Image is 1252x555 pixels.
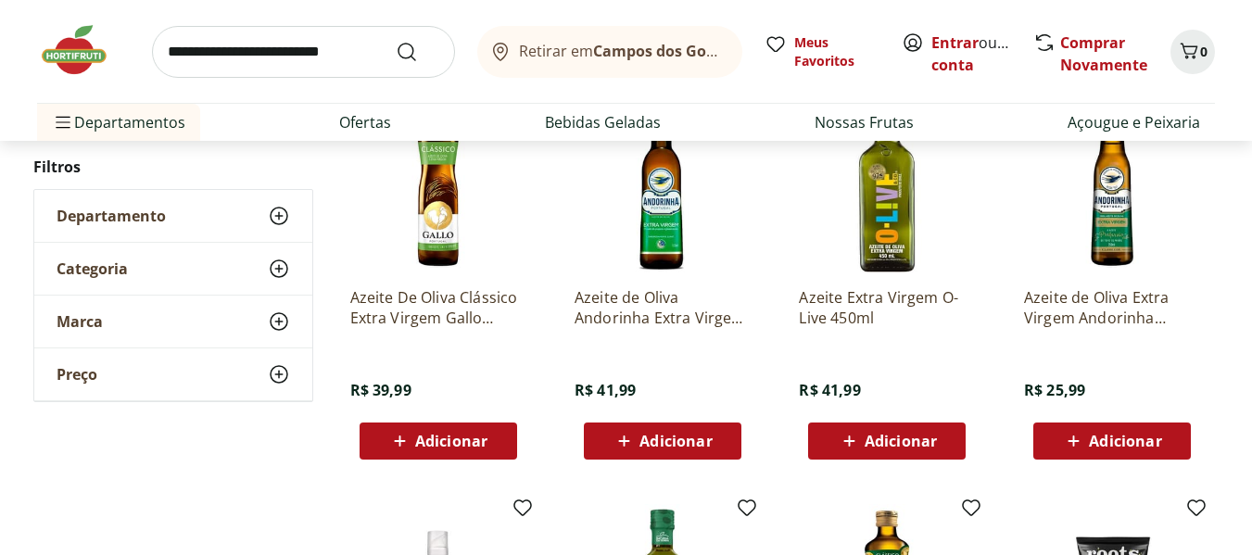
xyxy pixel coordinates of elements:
span: Preço [57,365,97,384]
a: Criar conta [931,32,1033,75]
span: Departamento [57,207,166,225]
span: Meus Favoritos [794,33,879,70]
span: Categoria [57,259,128,278]
button: Categoria [34,243,312,295]
button: Carrinho [1170,30,1215,74]
span: Retirar em [519,43,724,59]
button: Marca [34,296,312,347]
button: Retirar emCampos dos Goytacazes/[GEOGRAPHIC_DATA] [477,26,742,78]
a: Azeite de Oliva Extra Virgem Andorinha 250ml [1024,287,1200,328]
span: Adicionar [639,434,712,448]
span: R$ 39,99 [350,380,411,400]
button: Adicionar [808,423,966,460]
span: 0 [1200,43,1208,60]
span: Adicionar [415,434,487,448]
h2: Filtros [33,148,313,185]
input: search [152,26,455,78]
a: Bebidas Geladas [545,111,661,133]
img: Azeite de Oliva Extra Virgem Andorinha 250ml [1024,96,1200,272]
a: Açougue e Peixaria [1068,111,1200,133]
button: Menu [52,100,74,145]
a: Meus Favoritos [765,33,879,70]
span: Adicionar [1089,434,1161,448]
button: Preço [34,348,312,400]
span: Departamentos [52,100,185,145]
button: Adicionar [360,423,517,460]
button: Departamento [34,190,312,242]
span: ou [931,32,1014,76]
span: R$ 25,99 [1024,380,1085,400]
img: Azeite Extra Virgem O-Live 450ml [799,96,975,272]
a: Nossas Frutas [815,111,914,133]
a: Azeite Extra Virgem O-Live 450ml [799,287,975,328]
span: R$ 41,99 [799,380,860,400]
button: Adicionar [1033,423,1191,460]
img: Azeite De Oliva Clássico Extra Virgem Gallo 500Ml [350,96,526,272]
span: Adicionar [865,434,937,448]
a: Azeite de Oliva Andorinha Extra Virgem 500ml [575,287,751,328]
img: Azeite de Oliva Andorinha Extra Virgem 500ml [575,96,751,272]
img: Hortifruti [37,22,130,78]
a: Entrar [931,32,979,53]
span: R$ 41,99 [575,380,636,400]
button: Submit Search [396,41,440,63]
a: Comprar Novamente [1060,32,1147,75]
b: Campos dos Goytacazes/[GEOGRAPHIC_DATA] [593,41,930,61]
span: Marca [57,312,103,331]
a: Ofertas [339,111,391,133]
a: Azeite De Oliva Clássico Extra Virgem Gallo 500Ml [350,287,526,328]
button: Adicionar [584,423,741,460]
